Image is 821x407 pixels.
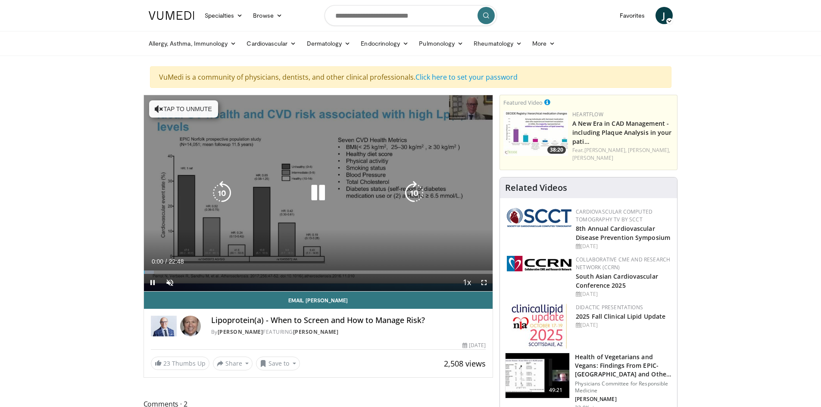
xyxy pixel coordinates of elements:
[144,35,242,52] a: Allergy, Asthma, Immunology
[656,7,673,24] a: J
[149,100,218,118] button: Tap to unmute
[503,111,568,156] img: 738d0e2d-290f-4d89-8861-908fb8b721dc.150x105_q85_crop-smart_upscale.jpg
[462,342,486,349] div: [DATE]
[575,353,672,379] h3: Health of Vegetarians and Vegans: Findings From EPIC-[GEOGRAPHIC_DATA] and Othe…
[144,270,493,274] div: Progress Bar
[356,35,414,52] a: Endocrinology
[503,111,568,156] a: 38:20
[576,256,670,271] a: Collaborative CME and Research Network (CCRN)
[615,7,650,24] a: Favorites
[169,258,184,265] span: 22:48
[507,256,571,271] img: a04ee3ba-8487-4636-b0fb-5e8d268f3737.png.150x105_q85_autocrop_double_scale_upscale_version-0.2.png
[576,304,670,311] div: Didactic Presentations
[584,146,627,154] a: [PERSON_NAME],
[576,242,670,250] div: [DATE]
[414,35,468,52] a: Pulmonology
[468,35,527,52] a: Rheumatology
[506,353,569,398] img: 606f2b51-b844-428b-aa21-8c0c72d5a896.150x105_q85_crop-smart_upscale.jpg
[458,274,475,291] button: Playback Rate
[576,321,670,329] div: [DATE]
[576,290,670,298] div: [DATE]
[165,258,167,265] span: /
[241,35,301,52] a: Cardiovascular
[218,328,263,336] a: [PERSON_NAME]
[144,292,493,309] a: Email [PERSON_NAME]
[572,154,613,162] a: [PERSON_NAME]
[572,111,603,118] a: Heartflow
[180,316,201,336] img: Avatar
[293,328,339,336] a: [PERSON_NAME]
[325,5,497,26] input: Search topics, interventions
[572,146,674,162] div: Feat.
[213,357,253,370] button: Share
[527,35,560,52] a: More
[211,316,486,325] h4: Lipoprotein(a) - When to Screen and How to Manage Risk?
[576,208,652,223] a: Cardiovascular Computed Tomography TV by SCCT
[151,316,177,336] img: Dr. Robert S. Rosenson
[248,7,287,24] a: Browse
[150,66,671,88] div: VuMedi is a community of physicians, dentists, and other clinical professionals.
[575,380,672,394] p: Physicians Committee for Responsible Medicine
[576,312,665,320] a: 2025 Fall Clinical Lipid Update
[211,328,486,336] div: By FEATURING
[256,357,300,370] button: Save to
[512,304,567,349] img: d65bce67-f81a-47c5-b47d-7b8806b59ca8.jpg.150x105_q85_autocrop_double_scale_upscale_version-0.2.jpg
[151,357,209,370] a: 23 Thumbs Up
[144,95,493,292] video-js: Video Player
[144,274,161,291] button: Pause
[547,146,566,154] span: 38:20
[575,396,672,403] p: [PERSON_NAME]
[572,119,671,146] a: A New Era in CAD Management - including Plaque Analysis in your pati…
[576,224,670,242] a: 8th Annual Cardiovascular Disease Prevention Symposium
[546,386,566,395] span: 49:21
[149,11,194,20] img: VuMedi Logo
[444,358,486,369] span: 2,508 views
[475,274,493,291] button: Fullscreen
[576,272,658,289] a: South Asian Cardiovascular Conference 2025
[628,146,670,154] a: [PERSON_NAME],
[200,7,248,24] a: Specialties
[505,183,567,193] h4: Related Videos
[161,274,178,291] button: Unmute
[503,99,543,106] small: Featured Video
[302,35,356,52] a: Dermatology
[507,208,571,227] img: 51a70120-4f25-49cc-93a4-67582377e75f.png.150x105_q85_autocrop_double_scale_upscale_version-0.2.png
[163,359,170,367] span: 23
[152,258,163,265] span: 0:00
[415,72,518,82] a: Click here to set your password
